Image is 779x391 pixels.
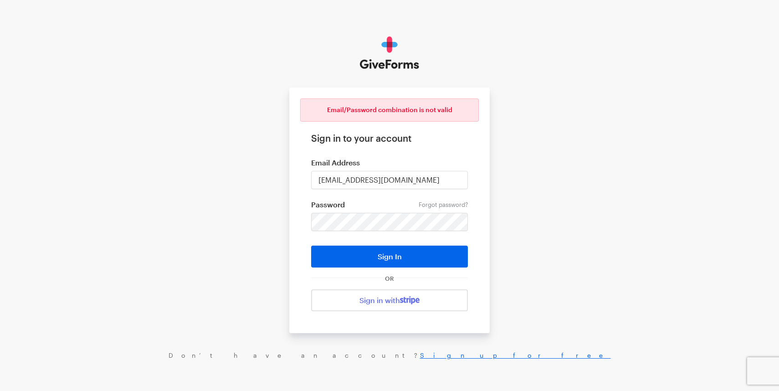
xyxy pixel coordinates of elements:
label: Password [311,200,468,209]
img: GiveForms [360,36,420,69]
a: Sign in with [311,289,468,311]
a: Sign up for free [420,351,611,359]
label: Email Address [311,158,468,167]
img: stripe-07469f1003232ad58a8838275b02f7af1ac9ba95304e10fa954b414cd571f63b.svg [400,296,420,304]
div: Don’t have an account? [9,351,770,360]
h1: Sign in to your account [311,133,468,144]
button: Sign In [311,246,468,268]
span: OR [383,275,396,282]
div: Email/Password combination is not valid [300,98,479,122]
a: Forgot password? [419,201,468,208]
